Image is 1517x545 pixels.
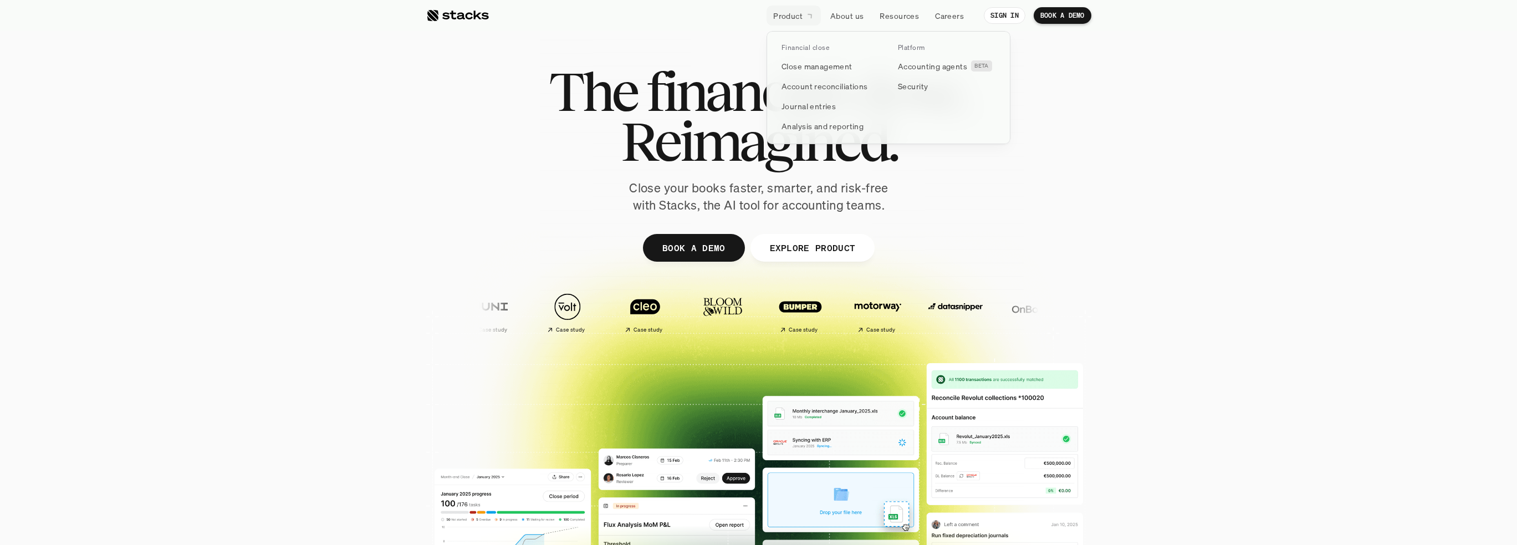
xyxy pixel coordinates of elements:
h2: Case study [788,327,818,333]
p: Resources [880,10,919,22]
p: Account reconciliations [782,80,868,92]
p: Security [898,80,928,92]
a: Analysis and reporting [775,116,886,136]
p: Platform [898,44,925,52]
a: Case study [764,287,836,338]
a: BOOK A DEMO [642,234,744,262]
h2: Case study [478,327,507,333]
p: Close your books faster, smarter, and risk-free with Stacks, the AI tool for accounting teams. [620,180,897,214]
a: Resources [873,6,926,26]
h2: Case study [633,327,662,333]
p: BOOK A DEMO [1040,12,1085,19]
a: Case study [532,287,604,338]
a: Case study [454,287,526,338]
p: Analysis and reporting [782,120,864,132]
p: SIGN IN [990,12,1019,19]
h2: Case study [866,327,895,333]
p: Journal entries [782,100,836,112]
p: EXPLORE PRODUCT [769,240,855,256]
a: Journal entries [775,96,886,116]
a: About us [824,6,870,26]
a: Case study [842,287,914,338]
a: EXPLORE PRODUCT [750,234,875,262]
span: financial [646,67,837,116]
a: Close management [775,56,886,76]
p: Careers [935,10,964,22]
p: Financial close [782,44,829,52]
a: Accounting agentsBETA [891,56,1002,76]
a: Account reconciliations [775,76,886,96]
span: Reimagined. [620,116,897,166]
a: Careers [928,6,971,26]
p: About us [830,10,864,22]
p: Close management [782,60,852,72]
span: The [549,67,637,116]
h2: BETA [974,63,989,69]
a: BOOK A DEMO [1034,7,1091,24]
h2: Case study [555,327,585,333]
a: Case study [609,287,681,338]
p: Accounting agents [898,60,967,72]
a: SIGN IN [984,7,1025,24]
p: BOOK A DEMO [662,240,725,256]
a: Security [891,76,1002,96]
p: Product [773,10,803,22]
